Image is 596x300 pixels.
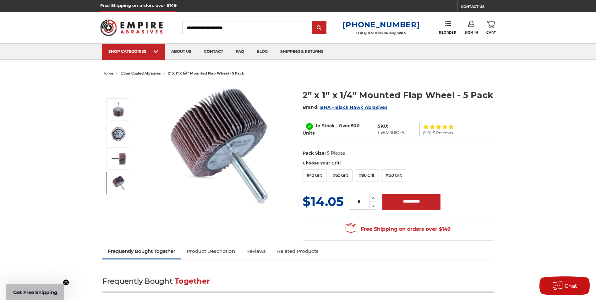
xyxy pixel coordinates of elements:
span: Units [303,130,314,136]
a: about us [165,44,198,60]
span: $14.05 [303,194,344,209]
span: Frequently Bought [102,277,172,286]
span: Get Free Shipping [13,289,57,295]
dd: 5 Pieces [327,150,345,157]
input: Submit [313,22,325,34]
span: - Over [336,123,350,129]
span: Chat [565,283,577,289]
span: In Stock [316,123,335,129]
a: BHA - Black Hawk Abrasives [320,104,387,110]
span: Brand: [303,104,319,110]
a: contact [198,44,229,60]
a: faq [229,44,250,60]
span: 2” x 1” x 1/4” mounted flap wheel - 5 pack [168,71,244,75]
a: home [102,71,113,75]
dd: FWM3080-5 [378,130,405,136]
span: Together [175,277,210,286]
div: Get Free ShippingClose teaser [6,284,64,300]
a: Cart [486,21,496,35]
span: Sign In [465,31,478,35]
a: [PHONE_NUMBER] [342,20,420,29]
a: Reorder [439,21,456,34]
img: 2” x 1” x 1/4” Mounted Flap Wheel - 5 Pack [111,151,126,166]
div: SHOP CATEGORIES [108,49,159,54]
span: (5.0) [423,131,431,135]
img: 2” x 1” x 1/4” Mounted Flap Wheel - 5 Pack [111,102,126,117]
h1: 2” x 1” x 1/4” Mounted Flap Wheel - 5 Pack [303,89,494,101]
img: 2” x 1” x 1/4” Mounted Flap Wheel - 5 Pack [156,82,282,208]
span: Free Shipping on orders over $149 [346,223,451,236]
a: other coated abrasives [121,71,161,75]
a: Related Products [271,244,324,258]
a: CONTACT US [461,3,496,12]
img: 2” x 1” x 1/4” Mounted Flap Wheel - 5 Pack [111,126,126,142]
a: Product Description [181,244,241,258]
a: shipping & returns [274,44,330,60]
a: Reviews [241,244,271,258]
span: Reorder [439,31,456,35]
dt: Pack Size: [303,150,326,157]
span: 5 Reviews [433,131,453,135]
img: 2” x 1” x 1/4” Mounted Flap Wheel - 5 Pack [111,175,126,191]
dt: SKU: [378,123,388,130]
a: Frequently Bought Together [102,244,181,258]
span: Cart [486,31,496,35]
label: Choose Your Grit: [303,160,494,166]
p: FOR QUESTIONS OR INQUIRIES [342,31,420,35]
img: Empire Abrasives [100,15,163,40]
button: Chat [539,276,590,295]
span: 500 [351,123,360,129]
button: Close teaser [63,279,69,286]
a: blog [250,44,274,60]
